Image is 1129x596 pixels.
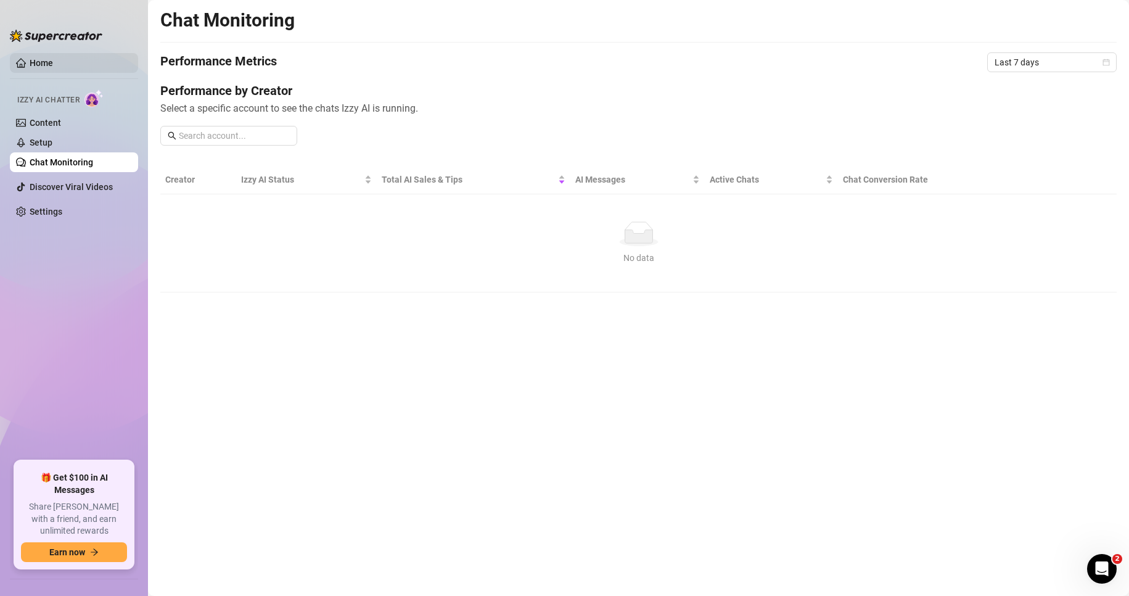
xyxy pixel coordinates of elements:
th: Izzy AI Status [236,165,377,194]
h4: Performance Metrics [160,52,277,72]
a: Settings [30,207,62,217]
span: Share [PERSON_NAME] with a friend, and earn unlimited rewards [21,501,127,537]
span: AI Messages [575,173,690,186]
iframe: Intercom live chat [1087,554,1117,584]
span: Select a specific account to see the chats Izzy AI is running. [160,101,1117,116]
a: Chat Monitoring [30,157,93,167]
span: search [168,131,176,140]
span: 🎁 Get $100 in AI Messages [21,472,127,496]
h2: Chat Monitoring [160,9,295,32]
span: Izzy AI Status [241,173,362,186]
div: No data [170,251,1107,265]
span: Earn now [49,547,85,557]
a: Content [30,118,61,128]
a: Setup [30,138,52,147]
th: Creator [160,165,236,194]
span: calendar [1102,59,1110,66]
h4: Performance by Creator [160,82,1117,99]
span: 2 [1112,554,1122,564]
th: AI Messages [570,165,705,194]
th: Chat Conversion Rate [838,165,1021,194]
th: Total AI Sales & Tips [377,165,570,194]
input: Search account... [179,129,290,143]
img: AI Chatter [84,89,104,107]
a: Discover Viral Videos [30,182,113,192]
th: Active Chats [705,165,838,194]
img: logo-BBDzfeDw.svg [10,30,102,42]
span: Last 7 days [995,53,1109,72]
a: Home [30,58,53,68]
span: Total AI Sales & Tips [382,173,556,186]
span: Izzy AI Chatter [17,94,80,106]
span: Active Chats [710,173,823,186]
span: arrow-right [90,548,99,557]
button: Earn nowarrow-right [21,542,127,562]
